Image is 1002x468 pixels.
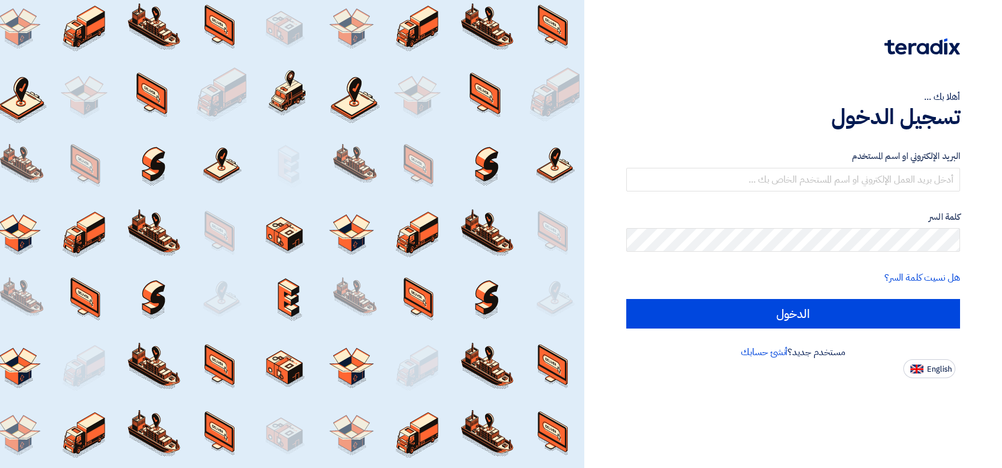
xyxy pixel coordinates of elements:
[927,365,952,373] span: English
[626,299,960,329] input: الدخول
[903,359,955,378] button: English
[884,271,960,285] a: هل نسيت كلمة السر؟
[626,210,960,224] label: كلمة السر
[626,149,960,163] label: البريد الإلكتروني او اسم المستخدم
[626,104,960,130] h1: تسجيل الدخول
[626,168,960,191] input: أدخل بريد العمل الإلكتروني او اسم المستخدم الخاص بك ...
[626,345,960,359] div: مستخدم جديد؟
[741,345,788,359] a: أنشئ حسابك
[626,90,960,104] div: أهلا بك ...
[884,38,960,55] img: Teradix logo
[910,365,923,373] img: en-US.png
